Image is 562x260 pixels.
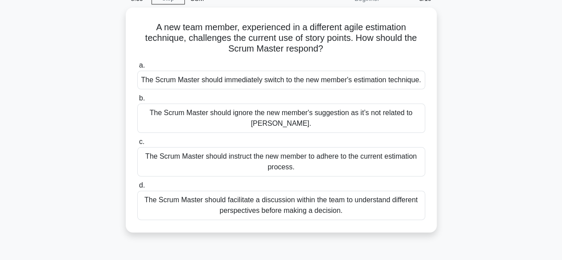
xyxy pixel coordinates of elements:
[136,22,426,55] h5: A new team member, experienced in a different agile estimation technique, challenges the current ...
[139,138,144,145] span: c.
[139,61,145,69] span: a.
[137,191,425,220] div: The Scrum Master should facilitate a discussion within the team to understand different perspecti...
[139,94,145,102] span: b.
[139,181,145,189] span: d.
[137,147,425,176] div: The Scrum Master should instruct the new member to adhere to the current estimation process.
[137,104,425,133] div: The Scrum Master should ignore the new member's suggestion as it’s not related to [PERSON_NAME].
[137,71,425,89] div: The Scrum Master should immediately switch to the new member's estimation technique.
